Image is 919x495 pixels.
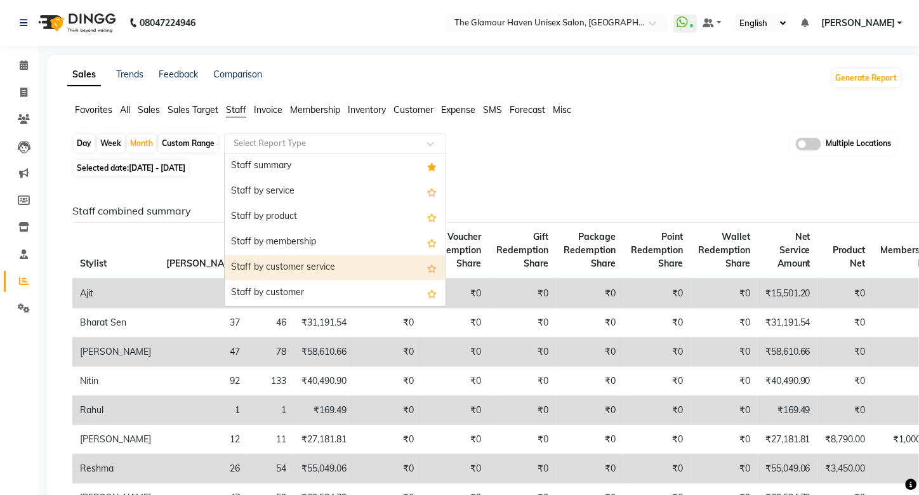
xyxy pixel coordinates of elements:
[354,338,421,367] td: ₹0
[510,104,545,115] span: Forecast
[818,279,873,308] td: ₹0
[72,367,159,396] td: Nitin
[758,425,818,454] td: ₹27,181.81
[75,104,112,115] span: Favorites
[489,425,556,454] td: ₹0
[72,396,159,425] td: Rahul
[67,63,101,86] a: Sales
[116,69,143,80] a: Trends
[691,279,758,308] td: ₹0
[623,425,691,454] td: ₹0
[159,425,248,454] td: 12
[225,204,446,230] div: Staff by product
[159,454,248,484] td: 26
[225,179,446,204] div: Staff by service
[248,308,294,338] td: 46
[127,135,156,152] div: Month
[421,396,489,425] td: ₹0
[159,69,198,80] a: Feedback
[691,367,758,396] td: ₹0
[691,425,758,454] td: ₹0
[421,338,489,367] td: ₹0
[556,425,623,454] td: ₹0
[290,104,340,115] span: Membership
[74,135,95,152] div: Day
[159,279,248,308] td: 16
[97,135,124,152] div: Week
[427,184,437,199] span: Add this report to Favorites List
[564,231,616,269] span: Package Redemption Share
[294,338,354,367] td: ₹58,610.66
[818,454,873,484] td: ₹3,450.00
[225,255,446,280] div: Staff by customer service
[427,260,437,275] span: Add this report to Favorites List
[421,308,489,338] td: ₹0
[556,279,623,308] td: ₹0
[623,308,691,338] td: ₹0
[421,367,489,396] td: ₹0
[225,154,446,179] div: Staff summary
[489,396,556,425] td: ₹0
[818,308,873,338] td: ₹0
[72,454,159,484] td: Reshma
[168,104,218,115] span: Sales Target
[691,454,758,484] td: ₹0
[248,367,294,396] td: 133
[427,235,437,250] span: Add this report to Favorites List
[32,5,119,41] img: logo
[556,396,623,425] td: ₹0
[623,454,691,484] td: ₹0
[254,104,282,115] span: Invoice
[496,231,548,269] span: Gift Redemption Share
[226,104,246,115] span: Staff
[631,231,683,269] span: Point Redemption Share
[248,338,294,367] td: 78
[777,231,810,269] span: Net Service Amount
[429,231,481,269] span: Voucher Redemption Share
[623,279,691,308] td: ₹0
[421,454,489,484] td: ₹0
[294,367,354,396] td: ₹40,490.90
[441,104,475,115] span: Expense
[74,160,188,176] span: Selected date:
[72,338,159,367] td: [PERSON_NAME]
[225,230,446,255] div: Staff by membership
[623,367,691,396] td: ₹0
[138,104,160,115] span: Sales
[833,244,866,269] span: Product Net
[159,338,248,367] td: 47
[691,396,758,425] td: ₹0
[818,367,873,396] td: ₹0
[248,396,294,425] td: 1
[489,454,556,484] td: ₹0
[159,396,248,425] td: 1
[248,425,294,454] td: 11
[489,279,556,308] td: ₹0
[758,338,818,367] td: ₹58,610.66
[758,396,818,425] td: ₹169.49
[224,153,446,307] ng-dropdown-panel: Options list
[72,205,892,217] h6: Staff combined summary
[159,367,248,396] td: 92
[294,308,354,338] td: ₹31,191.54
[556,367,623,396] td: ₹0
[354,367,421,396] td: ₹0
[758,367,818,396] td: ₹40,490.90
[427,286,437,301] span: Add this report to Favorites List
[72,425,159,454] td: [PERSON_NAME]
[826,138,892,150] span: Multiple Locations
[129,163,185,173] span: [DATE] - [DATE]
[120,104,130,115] span: All
[159,135,218,152] div: Custom Range
[248,454,294,484] td: 54
[833,69,901,87] button: Generate Report
[818,338,873,367] td: ₹0
[354,425,421,454] td: ₹0
[294,454,354,484] td: ₹55,049.06
[818,396,873,425] td: ₹0
[691,308,758,338] td: ₹0
[354,396,421,425] td: ₹0
[556,308,623,338] td: ₹0
[623,396,691,425] td: ₹0
[553,104,571,115] span: Misc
